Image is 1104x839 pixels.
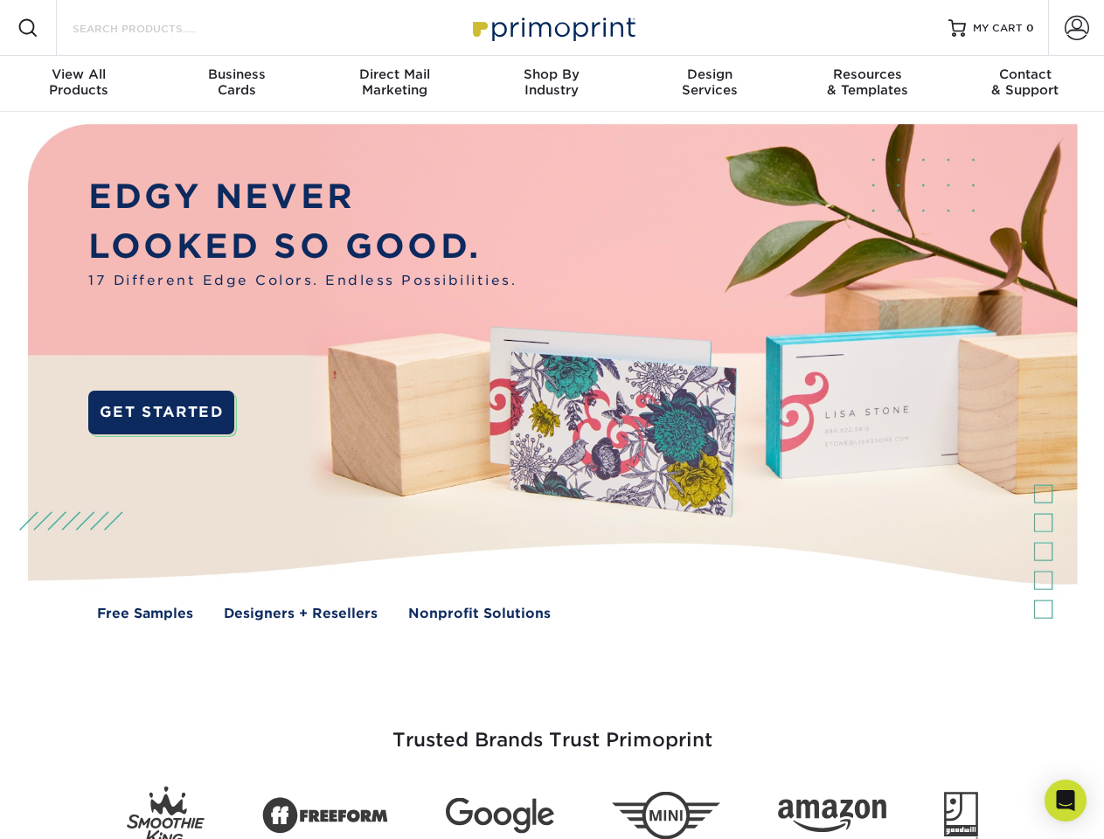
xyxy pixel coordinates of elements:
a: Designers + Resellers [224,604,378,624]
a: Resources& Templates [788,56,946,112]
span: 17 Different Edge Colors. Endless Possibilities. [88,271,517,291]
a: Free Samples [97,604,193,624]
a: GET STARTED [88,391,234,434]
img: Goodwill [944,792,978,839]
span: Resources [788,66,946,82]
span: Design [631,66,788,82]
input: SEARCH PRODUCTS..... [71,17,241,38]
p: LOOKED SO GOOD. [88,222,517,272]
div: & Templates [788,66,946,98]
img: Amazon [778,800,886,833]
span: Contact [947,66,1104,82]
span: Business [157,66,315,82]
div: Marketing [316,66,473,98]
a: BusinessCards [157,56,315,112]
a: Nonprofit Solutions [408,604,551,624]
a: Shop ByIndustry [473,56,630,112]
div: & Support [947,66,1104,98]
div: Industry [473,66,630,98]
img: Primoprint [465,9,640,46]
a: DesignServices [631,56,788,112]
a: Direct MailMarketing [316,56,473,112]
div: Cards [157,66,315,98]
div: Services [631,66,788,98]
span: MY CART [973,21,1023,36]
span: 0 [1026,22,1034,34]
a: Contact& Support [947,56,1104,112]
span: Direct Mail [316,66,473,82]
span: Shop By [473,66,630,82]
p: EDGY NEVER [88,172,517,222]
h3: Trusted Brands Trust Primoprint [41,687,1064,773]
img: Google [446,798,554,834]
div: Open Intercom Messenger [1045,780,1087,822]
